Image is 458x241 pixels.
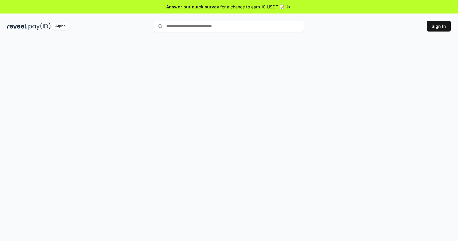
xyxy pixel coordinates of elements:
span: Answer our quick survey [166,4,219,10]
div: Alpha [52,23,69,30]
span: for a chance to earn 10 USDT 📝 [220,4,285,10]
img: reveel_dark [7,23,27,30]
img: pay_id [29,23,51,30]
button: Sign In [427,21,451,32]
